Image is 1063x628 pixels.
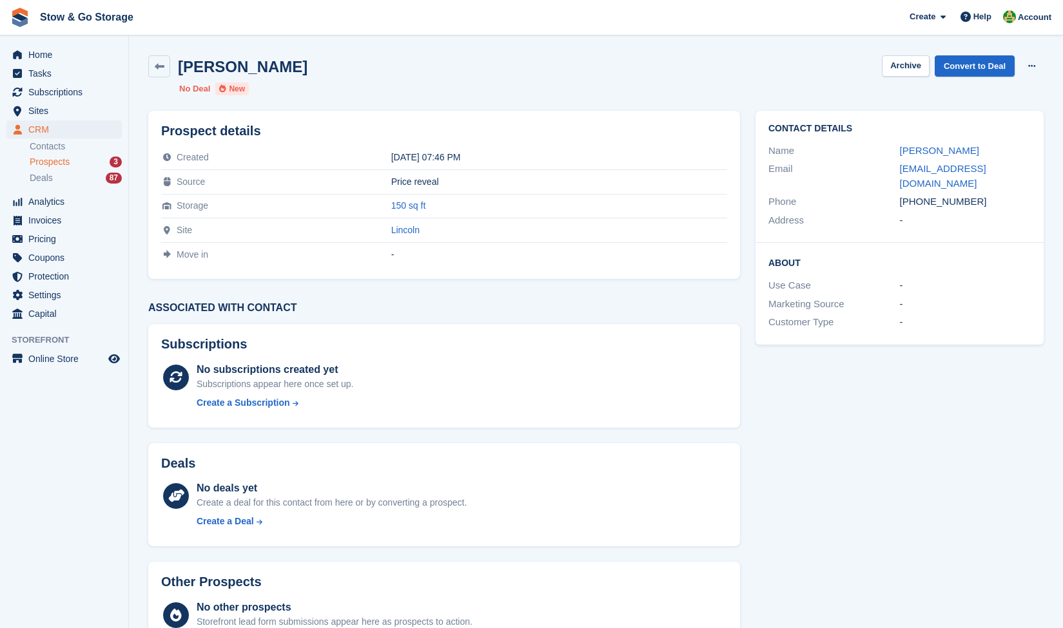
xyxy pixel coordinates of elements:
div: Marketing Source [768,297,900,312]
a: menu [6,211,122,229]
span: Subscriptions [28,83,106,101]
span: Capital [28,305,106,323]
span: Online Store [28,350,106,368]
div: - [900,297,1031,312]
a: [PERSON_NAME] [900,145,979,156]
h2: Other Prospects [161,575,262,589]
span: Source [177,176,205,187]
h2: Contact Details [768,124,1031,134]
span: Sites [28,102,106,120]
div: [PHONE_NUMBER] [900,195,1031,209]
span: Settings [28,286,106,304]
li: No Deal [179,82,210,95]
div: - [900,278,1031,293]
a: 150 sq ft [391,200,426,211]
a: menu [6,249,122,267]
div: No subscriptions created yet [197,362,354,377]
a: Lincoln [391,225,420,235]
span: Account [1018,11,1051,24]
span: Prospects [30,156,70,168]
div: Create a Subscription [197,396,290,410]
a: Convert to Deal [935,55,1015,77]
span: Create [910,10,935,23]
img: Alex Taylor [1003,10,1016,23]
a: Create a Subscription [197,396,354,410]
span: Move in [177,249,208,260]
a: menu [6,64,122,82]
span: CRM [28,120,106,138]
div: Customer Type [768,315,900,330]
a: Create a Deal [197,515,467,528]
span: Tasks [28,64,106,82]
div: Address [768,213,900,228]
a: menu [6,350,122,368]
div: Name [768,144,900,158]
h2: [PERSON_NAME] [178,58,307,75]
span: Site [177,225,192,235]
div: - [391,249,727,260]
span: Storage [177,200,208,211]
a: [EMAIL_ADDRESS][DOMAIN_NAME] [900,163,986,189]
span: Help [973,10,991,23]
div: 87 [106,173,122,184]
div: Create a deal for this contact from here or by converting a prospect. [197,496,467,509]
span: Home [28,46,106,64]
span: Created [177,152,209,162]
span: Protection [28,267,106,285]
span: Analytics [28,193,106,211]
div: Price reveal [391,176,727,187]
div: [DATE] 07:46 PM [391,152,727,162]
img: stora-icon-8386f47178a22dfd0bd8f6a31ec36ba5ce8667c1dd55bd0f319d3a0aa187defe.svg [10,8,30,27]
a: Contacts [30,140,122,153]
span: Deals [30,172,53,184]
div: Email [768,162,900,191]
h3: Associated with contact [148,302,740,314]
a: menu [6,83,122,101]
a: Deals 87 [30,171,122,185]
h2: Prospect details [161,124,727,138]
a: menu [6,120,122,138]
a: menu [6,193,122,211]
div: - [900,315,1031,330]
h2: Subscriptions [161,337,727,352]
div: Use Case [768,278,900,293]
div: Subscriptions appear here once set up. [197,377,354,391]
a: menu [6,286,122,304]
span: Invoices [28,211,106,229]
div: No deals yet [197,481,467,496]
div: - [900,213,1031,228]
a: menu [6,267,122,285]
div: 3 [110,157,122,167]
a: menu [6,305,122,323]
a: menu [6,102,122,120]
li: New [215,82,249,95]
span: Storefront [12,334,128,347]
h2: Deals [161,456,195,471]
div: No other prospects [197,600,473,615]
a: menu [6,230,122,248]
a: Prospects 3 [30,155,122,169]
h2: About [768,256,1031,269]
button: Archive [882,55,930,77]
a: Stow & Go Storage [35,6,139,28]
div: Create a Deal [197,515,254,528]
span: Coupons [28,249,106,267]
span: Pricing [28,230,106,248]
div: Phone [768,195,900,209]
a: menu [6,46,122,64]
a: Preview store [106,351,122,366]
